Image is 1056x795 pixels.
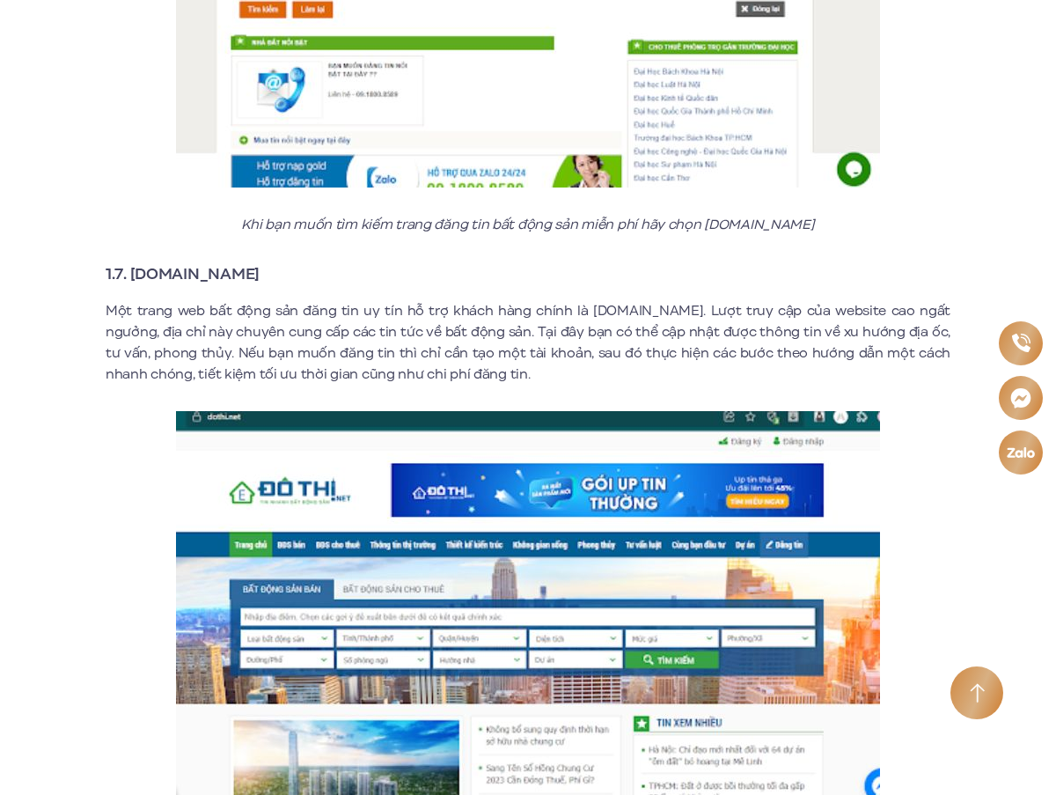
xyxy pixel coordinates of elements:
[1009,386,1031,409] img: Messenger icon
[1006,446,1036,458] img: Zalo icon
[1011,334,1030,353] img: Phone icon
[970,683,985,703] img: Arrow icon
[241,215,814,234] em: Khi bạn muốn tìm kiếm trang đăng tin bất động sản miễn phí hãy chọn [DOMAIN_NAME]
[106,300,950,385] p: Một trang web bất động sản đăng tin uy tín hỗ trợ khách hàng chính là [DOMAIN_NAME]. Lượt truy cậ...
[106,262,260,285] strong: 1.7. [DOMAIN_NAME]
